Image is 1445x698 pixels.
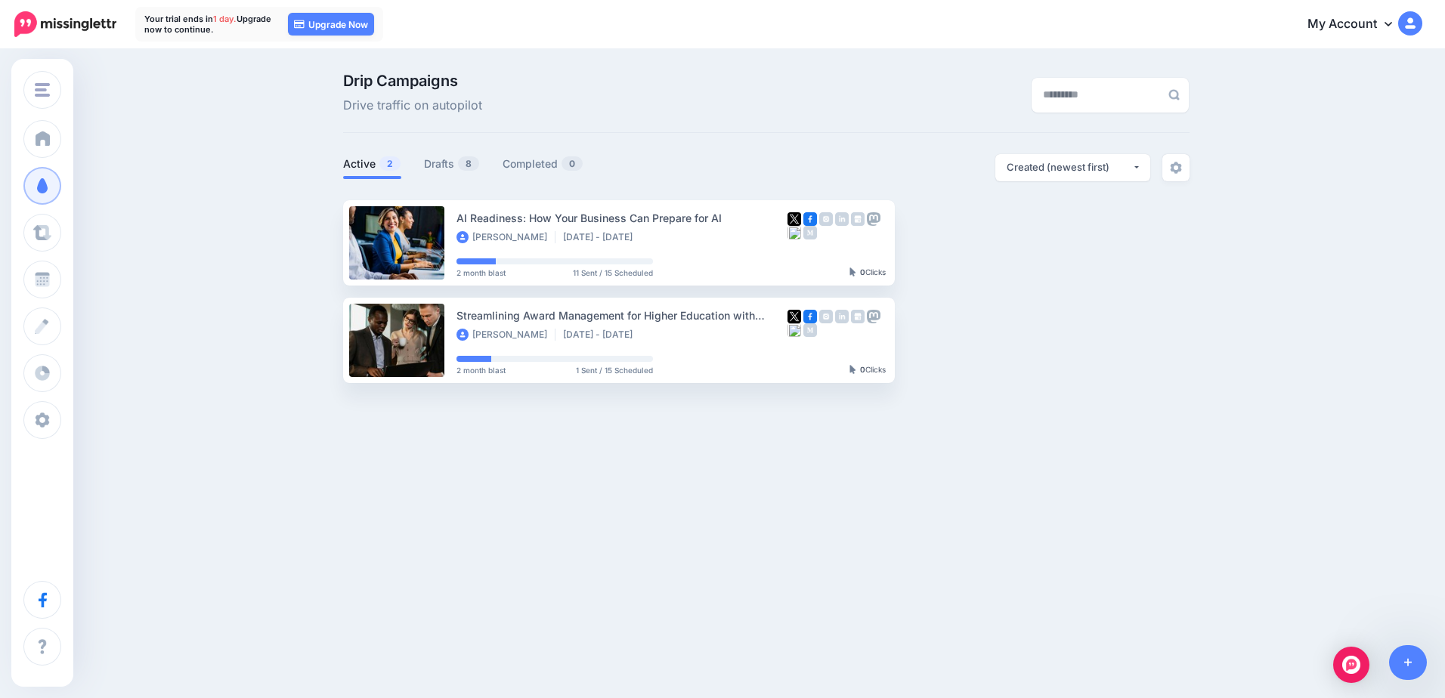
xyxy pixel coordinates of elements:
[819,212,833,226] img: instagram-grey-square.png
[563,329,640,341] li: [DATE] - [DATE]
[1170,162,1182,174] img: settings-grey.png
[803,310,817,323] img: facebook-square.png
[995,154,1150,181] button: Created (newest first)
[563,231,640,243] li: [DATE] - [DATE]
[787,226,801,239] img: bluesky-grey-square.png
[456,231,555,243] li: [PERSON_NAME]
[1333,647,1369,683] div: Open Intercom Messenger
[343,96,482,116] span: Drive traffic on autopilot
[787,323,801,337] img: bluesky-grey-square.png
[849,366,886,375] div: Clicks
[573,269,653,276] span: 11 Sent / 15 Scheduled
[213,14,237,24] span: 1 day.
[456,269,506,276] span: 2 month blast
[456,209,787,227] div: AI Readiness: How Your Business Can Prepare for AI
[860,267,865,276] b: 0
[835,310,849,323] img: linkedin-grey-square.png
[867,212,880,226] img: mastodon-grey-square.png
[851,212,865,226] img: google_business-grey-square.png
[379,156,401,171] span: 2
[576,366,653,374] span: 1 Sent / 15 Scheduled
[456,307,787,324] div: Streamlining Award Management for Higher Education with Microsoft 365
[456,366,506,374] span: 2 month blast
[835,212,849,226] img: linkedin-grey-square.png
[787,212,801,226] img: twitter-square.png
[860,365,865,374] b: 0
[562,156,583,171] span: 0
[288,13,374,36] a: Upgrade Now
[343,73,482,88] span: Drip Campaigns
[1168,89,1180,100] img: search-grey-6.png
[849,365,856,374] img: pointer-grey-darker.png
[867,310,880,323] img: mastodon-grey-square.png
[849,268,886,277] div: Clicks
[787,310,801,323] img: twitter-square.png
[14,11,116,37] img: Missinglettr
[1292,6,1422,43] a: My Account
[503,155,583,173] a: Completed0
[803,226,817,239] img: medium-grey-square.png
[458,156,479,171] span: 8
[144,14,273,35] p: Your trial ends in Upgrade now to continue.
[35,83,50,97] img: menu.png
[343,155,401,173] a: Active2
[803,212,817,226] img: facebook-square.png
[1007,160,1132,174] div: Created (newest first)
[851,310,865,323] img: google_business-grey-square.png
[849,267,856,276] img: pointer-grey-darker.png
[424,155,480,173] a: Drafts8
[819,310,833,323] img: instagram-grey-square.png
[803,323,817,337] img: medium-grey-square.png
[456,329,555,341] li: [PERSON_NAME]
